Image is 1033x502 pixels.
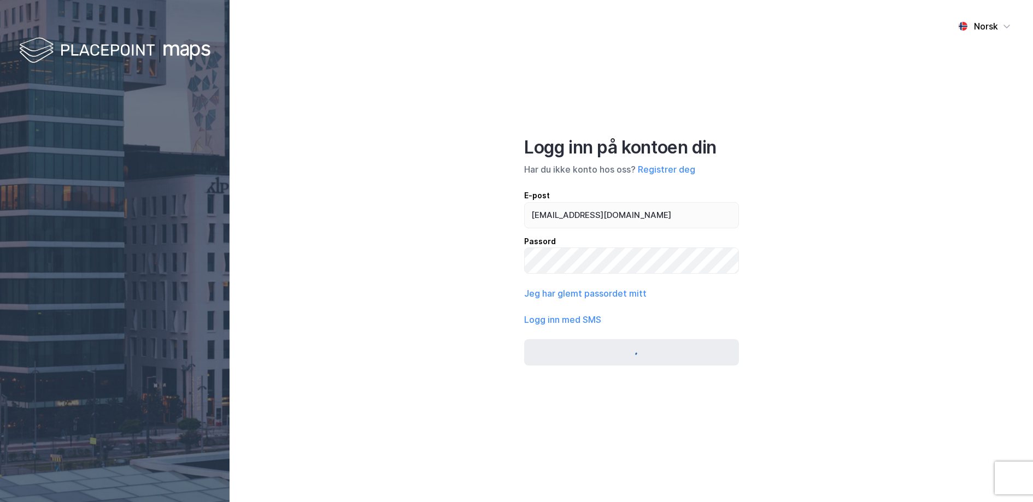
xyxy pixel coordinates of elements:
button: Logg inn med SMS [524,313,601,326]
div: Har du ikke konto hos oss? [524,163,739,176]
div: E-post [524,189,739,202]
img: logo-white.f07954bde2210d2a523dddb988cd2aa7.svg [19,35,210,67]
div: Norsk [974,20,998,33]
iframe: Chat Widget [978,450,1033,502]
div: Passord [524,235,739,248]
div: Logg inn på kontoen din [524,137,739,158]
button: Jeg har glemt passordet mitt [524,287,647,300]
div: Kontrollprogram for chat [978,450,1033,502]
button: Registrer deg [638,163,695,176]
